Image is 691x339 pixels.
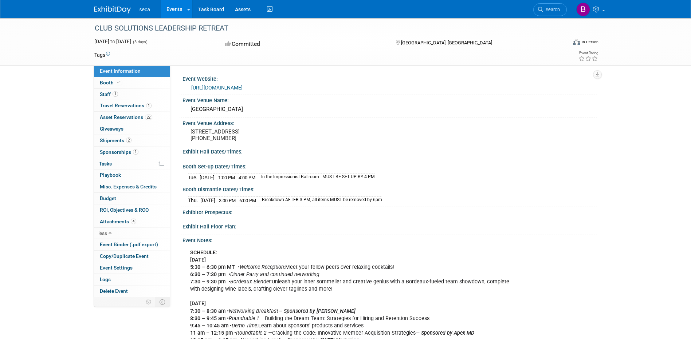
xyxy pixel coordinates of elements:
[416,330,474,336] b: — Sponsored by Apex MD
[190,271,230,278] b: 6:30 – 7:30 pm •
[278,308,356,314] b: — Sponsored by [PERSON_NAME]
[100,207,149,213] span: ROI, Objectives & ROO
[94,274,170,285] a: Logs
[94,239,170,250] a: Event Binder (.pdf export)
[232,323,258,329] i: Demo Time:
[94,123,170,135] a: Giveaways
[230,279,272,285] i: Bordeaux Blender:
[94,262,170,274] a: Event Settings
[100,149,138,155] span: Sponsorships
[190,330,236,336] b: 11 am – 12:15 pm •
[94,286,170,297] a: Delete Event
[229,315,265,322] i: Roundtable 1 —
[117,80,121,84] i: Booth reservation complete
[190,250,217,256] b: SCHEDULE:
[223,38,384,51] div: Committed
[581,39,598,45] div: In-Person
[94,158,170,169] a: Tasks
[94,181,170,192] a: Misc. Expenses & Credits
[94,135,170,146] a: Shipments2
[94,251,170,262] a: Copy/Duplicate Event
[100,253,149,259] span: Copy/Duplicate Event
[94,147,170,158] a: Sponsorships1
[94,6,131,13] img: ExhibitDay
[182,207,597,216] div: Exhibitor Prospectus:
[533,3,567,16] a: Search
[142,297,155,307] td: Personalize Event Tab Strip
[257,174,375,181] td: In the Impressionist Ballroom - MUST BE SET UP BY 4 PM
[92,22,556,35] div: CLUB SOLUTIONS LEADERSHIP RETREAT
[100,172,121,178] span: Playbook
[200,196,215,204] td: [DATE]
[100,80,122,85] span: Booth
[100,276,111,282] span: Logs
[131,219,136,224] span: 4
[94,39,131,44] span: [DATE] [DATE]
[100,195,116,201] span: Budget
[100,114,152,120] span: Asset Reservations
[100,126,123,132] span: Giveaways
[218,175,255,180] span: 1:00 PM - 4:00 PM
[401,40,492,45] span: [GEOGRAPHIC_DATA], [GEOGRAPHIC_DATA]
[229,308,356,314] i: Networking Breakfast
[190,323,232,329] b: 9:45 – 10:45 am •
[100,242,158,247] span: Event Binder (.pdf export)
[109,39,116,44] span: to
[576,3,590,16] img: Bob Surface
[573,39,580,45] img: Format-Inperson.png
[155,297,170,307] td: Toggle Event Tabs
[94,77,170,88] a: Booth
[94,65,170,77] a: Event Information
[140,7,150,12] span: seca
[219,198,256,203] span: 3:00 PM - 6:00 PM
[190,279,230,285] b: 7:30 – 9:30 pm •
[100,137,131,143] span: Shipments
[100,288,128,294] span: Delete Event
[100,103,152,108] span: Travel Reservations
[182,73,597,83] div: Event Website:
[182,95,597,104] div: Event Venue Name:
[113,91,118,97] span: 1
[133,149,138,155] span: 1
[99,161,112,167] span: Tasks
[145,115,152,120] span: 22
[190,300,206,307] b: [DATE]
[94,112,170,123] a: Asset Reservations22
[146,103,152,108] span: 1
[98,230,107,236] span: less
[190,315,229,322] b: 8:30 – 9:45 am •
[524,38,599,49] div: Event Format
[191,85,243,91] a: [URL][DOMAIN_NAME]
[94,204,170,216] a: ROI, Objectives & ROO
[94,216,170,227] a: Attachments4
[94,51,110,59] td: Tags
[182,184,597,193] div: Booth Dismantle Dates/Times:
[191,128,347,141] pre: [STREET_ADDRESS] [PHONE_NUMBER]
[182,161,597,170] div: Booth Set-up Dates/Times:
[182,146,597,155] div: Exhibit Hall Dates/Times:
[543,7,560,12] span: Search
[578,51,598,55] div: Event Rating
[200,174,215,181] td: [DATE]
[258,196,382,204] td: Breakdown AFTER 3 PM, all items MUST be removed by 6pm
[182,118,597,127] div: Event Venue Address:
[190,264,240,270] b: 5:30 – 6:30 pm MT •
[188,104,592,115] div: [GEOGRAPHIC_DATA]
[188,174,200,181] td: Tue.
[132,40,148,44] span: (3 days)
[230,271,319,278] i: Dinner Party and continued networking
[190,257,206,263] b: [DATE]
[126,137,131,143] span: 2
[100,68,141,74] span: Event Information
[94,100,170,111] a: Travel Reservations1
[100,265,133,271] span: Event Settings
[100,91,118,97] span: Staff
[100,184,157,190] span: Misc. Expenses & Credits
[94,169,170,181] a: Playbook
[100,219,136,224] span: Attachments
[188,196,200,204] td: Thu.
[182,221,597,230] div: Exhibit Hall Floor Plan:
[94,228,170,239] a: less
[182,235,597,244] div: Event Notes:
[236,330,272,336] i: Roundtable 2 —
